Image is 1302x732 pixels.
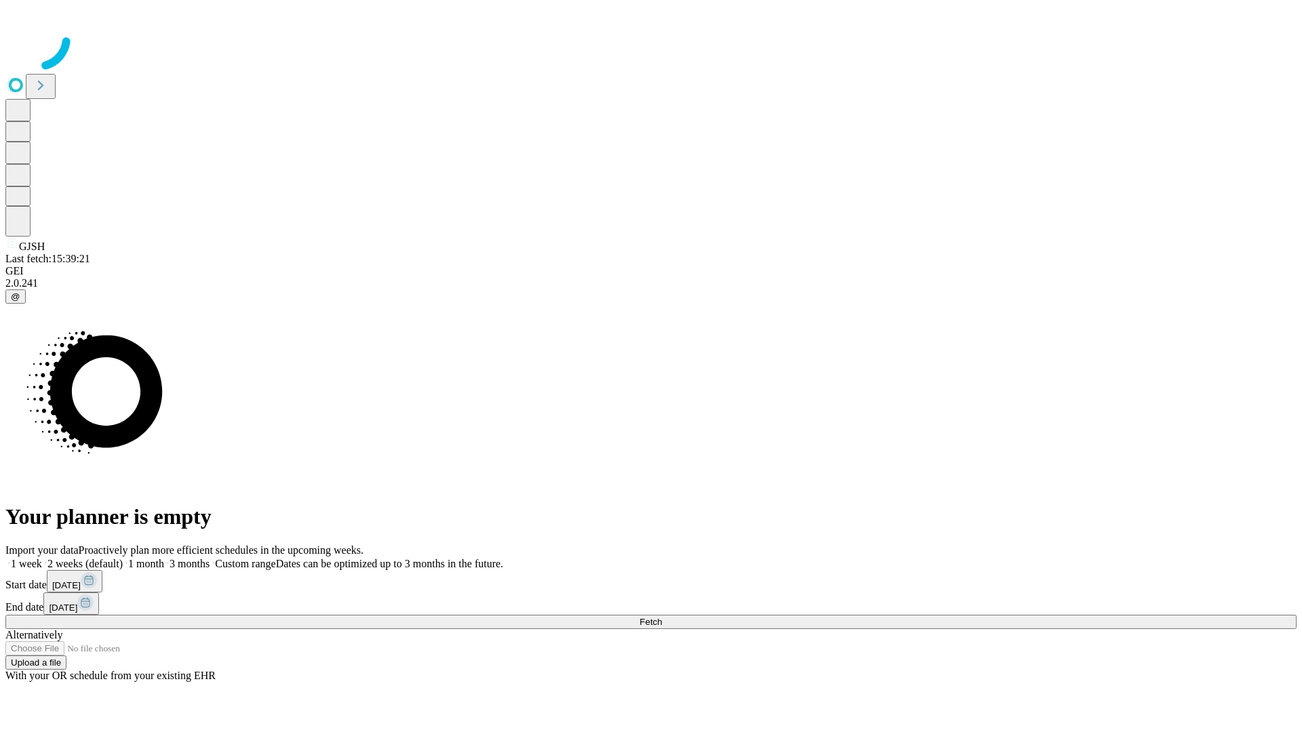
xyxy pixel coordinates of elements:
[215,558,275,569] span: Custom range
[5,544,79,556] span: Import your data
[5,670,216,681] span: With your OR schedule from your existing EHR
[128,558,164,569] span: 1 month
[11,291,20,302] span: @
[47,558,123,569] span: 2 weeks (default)
[5,265,1297,277] div: GEI
[276,558,503,569] span: Dates can be optimized up to 3 months in the future.
[5,289,26,304] button: @
[52,580,81,590] span: [DATE]
[5,253,90,264] span: Last fetch: 15:39:21
[5,629,62,640] span: Alternatively
[43,592,99,615] button: [DATE]
[11,558,42,569] span: 1 week
[5,592,1297,615] div: End date
[19,241,45,252] span: GJSH
[5,504,1297,529] h1: Your planner is empty
[5,655,66,670] button: Upload a file
[47,570,102,592] button: [DATE]
[5,570,1297,592] div: Start date
[79,544,363,556] span: Proactively plan more efficient schedules in the upcoming weeks.
[170,558,210,569] span: 3 months
[5,615,1297,629] button: Fetch
[639,617,662,627] span: Fetch
[49,603,77,613] span: [DATE]
[5,277,1297,289] div: 2.0.241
